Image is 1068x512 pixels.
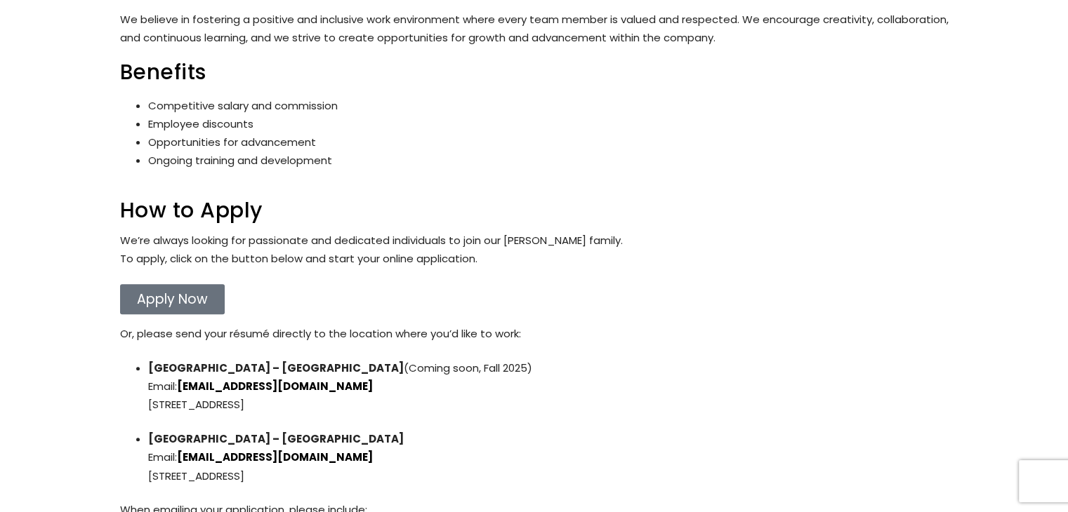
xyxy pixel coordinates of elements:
a: [EMAIL_ADDRESS][DOMAIN_NAME] [177,450,373,464]
li: Ongoing training and development [148,151,949,170]
h2: How to Apply [120,200,949,221]
a: [EMAIL_ADDRESS][DOMAIN_NAME] [177,379,373,393]
p: Email: [STREET_ADDRESS] [148,430,949,485]
p: We’re always looking for passionate and dedicated individuals to join our [PERSON_NAME] family. T... [120,231,949,269]
h2: Benefits [120,62,949,83]
li: Competitive salary and commission [148,97,949,115]
span: [GEOGRAPHIC_DATA] – [GEOGRAPHIC_DATA] [148,431,404,446]
div: We believe in fostering a positive and inclusive work environment where every team member is valu... [120,11,949,48]
p: (Coming soon, Fall 2025) Email: [STREET_ADDRESS] [148,359,949,415]
li: Opportunities for advancement [148,133,949,151]
li: Employee discounts [148,115,949,133]
p: Or, please send your résumé directly to the location where you’d like to work: [120,325,949,343]
span: Apply Now [137,292,208,306]
a: Apply Now [120,284,225,314]
span: [GEOGRAPHIC_DATA] – [GEOGRAPHIC_DATA] [148,361,404,375]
